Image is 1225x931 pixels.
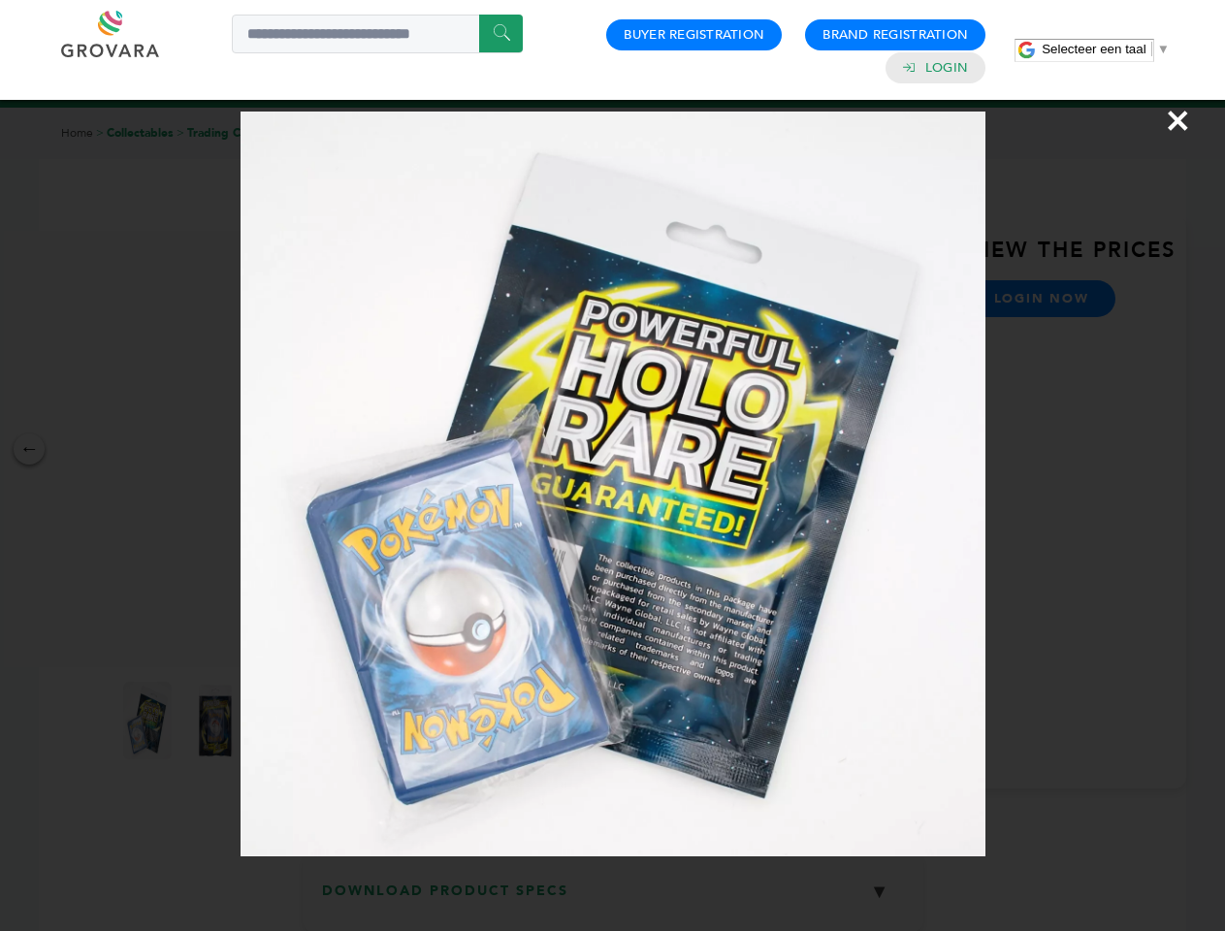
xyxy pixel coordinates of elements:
[1165,93,1191,147] span: ×
[822,26,968,44] a: Brand Registration
[925,59,968,77] a: Login
[624,26,764,44] a: Buyer Registration
[1151,42,1152,56] span: ​
[1042,42,1145,56] span: Selecteer een taal
[1042,42,1170,56] a: Selecteer een taal​
[241,112,985,856] img: Image Preview
[1157,42,1170,56] span: ▼
[232,15,523,53] input: Search a product or brand...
